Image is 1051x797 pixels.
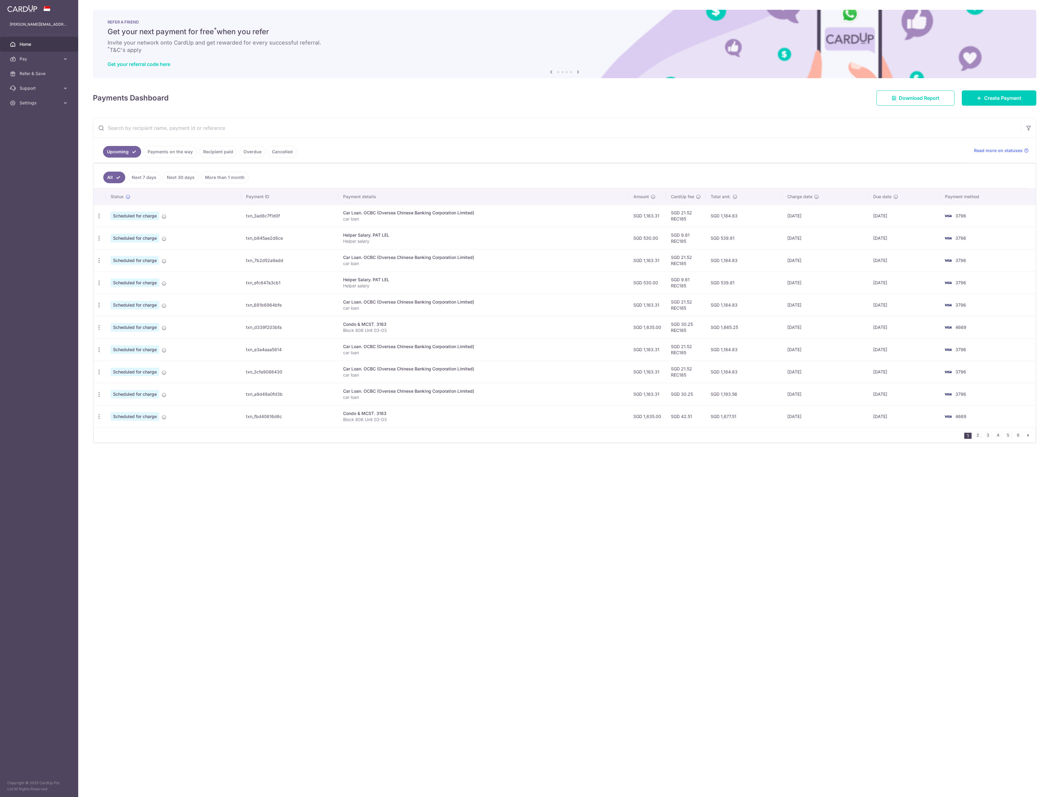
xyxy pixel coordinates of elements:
td: SGD 1,184.83 [706,249,782,271]
td: txn_b845ae2d8ce [241,227,338,249]
a: Get your referral code here [108,61,170,67]
td: SGD 1,163.31 [628,361,666,383]
td: SGD 1,163.31 [628,205,666,227]
div: Helper Salary. PAT LEL [343,232,624,238]
td: SGD 1,665.25 [706,316,782,338]
span: Charge date [787,194,812,200]
td: txn_691b6964bfe [241,294,338,316]
td: [DATE] [868,249,940,271]
span: Settings [20,100,60,106]
td: txn_e3a4aaa5814 [241,338,338,361]
input: Search by recipient name, payment id or reference [93,118,1021,138]
span: Scheduled for charge [111,234,159,242]
h5: Get your next payment for free when you refer [108,27,1022,37]
span: Pay [20,56,60,62]
td: [DATE] [782,249,868,271]
a: 3 [984,431,991,439]
img: Bank Card [942,212,954,220]
span: 4669 [955,414,966,419]
td: [DATE] [868,405,940,428]
span: Status [111,194,124,200]
span: Download Report [899,94,939,102]
div: Helper Salary. PAT LEL [343,277,624,283]
td: [DATE] [782,227,868,249]
span: Refer & Save [20,71,60,77]
a: 4 [994,431,1002,439]
a: Download Report [877,90,954,106]
div: Car Loan. OCBC (Oversea Chinese Banking Corporation Limited) [343,344,624,350]
a: Recipient paid [199,146,237,158]
span: 3796 [955,391,966,397]
td: [DATE] [782,205,868,227]
a: 6 [1014,431,1022,439]
td: SGD 1,635.00 [628,316,666,338]
img: Bank Card [942,235,954,242]
a: Overdue [240,146,265,158]
span: 3796 [955,235,966,241]
td: [DATE] [782,338,868,361]
td: [DATE] [782,271,868,294]
td: [DATE] [868,227,940,249]
span: Create Payment [984,94,1021,102]
td: SGD 1,677.51 [706,405,782,428]
span: 3796 [955,302,966,308]
img: RAF banner [93,10,1036,78]
a: Payments on the way [144,146,197,158]
a: Create Payment [962,90,1036,106]
td: SGD 21.52 REC185 [666,294,706,316]
img: CardUp [7,5,37,12]
td: txn_3ad8c7f1d0f [241,205,338,227]
span: Scheduled for charge [111,278,159,287]
div: Car Loan. OCBC (Oversea Chinese Banking Corporation Limited) [343,366,624,372]
p: Helper salary [343,283,624,289]
td: [DATE] [868,205,940,227]
p: car loan [343,350,624,356]
a: More than 1 month [201,172,249,183]
a: 2 [974,431,981,439]
td: SGD 21.52 REC185 [666,249,706,271]
span: 3796 [955,213,966,218]
span: Due date [873,194,892,200]
td: SGD 21.52 REC185 [666,361,706,383]
nav: pager [964,428,1035,442]
span: Support [20,85,60,91]
a: Read more on statuses [974,147,1029,154]
td: SGD 30.25 REC185 [666,316,706,338]
p: car loan [343,260,624,267]
td: SGD 539.81 [706,227,782,249]
img: Bank Card [942,413,954,420]
td: SGD 530.00 [628,271,666,294]
span: Scheduled for charge [111,301,159,309]
td: SGD 21.52 REC185 [666,338,706,361]
span: Read more on statuses [974,147,1023,154]
td: txn_efc647a3cb1 [241,271,338,294]
td: [DATE] [782,383,868,405]
span: Scheduled for charge [111,412,159,421]
a: Next 30 days [163,172,199,183]
span: 3796 [955,369,966,374]
td: SGD 1,184.83 [706,338,782,361]
td: SGD 21.52 REC185 [666,205,706,227]
td: SGD 1,163.31 [628,383,666,405]
div: Condo & MCST. 3163 [343,410,624,417]
span: Scheduled for charge [111,390,159,398]
td: SGD 530.00 [628,227,666,249]
th: Payment method [940,189,1036,205]
p: car loan [343,372,624,378]
td: [DATE] [868,271,940,294]
span: Total amt. [711,194,731,200]
span: 3796 [955,258,966,263]
td: SGD 1,184.83 [706,361,782,383]
td: SGD 1,635.00 [628,405,666,428]
span: Scheduled for charge [111,368,159,376]
p: Block 806 Unit 03-03 [343,327,624,333]
p: car loan [343,216,624,222]
td: [DATE] [868,316,940,338]
span: Scheduled for charge [111,256,159,265]
td: SGD 30.25 [666,383,706,405]
td: SGD 1,163.31 [628,249,666,271]
td: SGD 1,184.83 [706,294,782,316]
p: Block 806 Unit 03-03 [343,417,624,423]
a: All [103,172,125,183]
li: 1 [964,433,972,439]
